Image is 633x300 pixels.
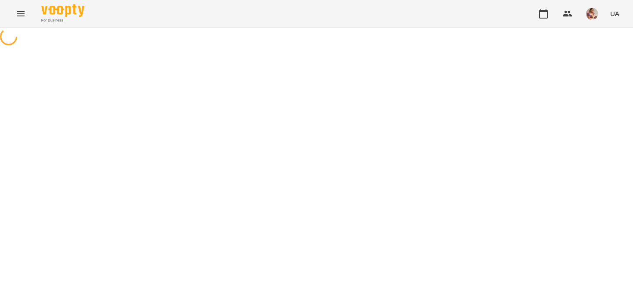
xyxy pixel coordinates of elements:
[10,3,31,24] button: Menu
[41,4,84,17] img: Voopty Logo
[607,6,623,22] button: UA
[586,8,598,20] img: 598c81dcb499f295e991862bd3015a7d.JPG
[610,9,619,18] span: UA
[41,18,84,23] span: For Business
